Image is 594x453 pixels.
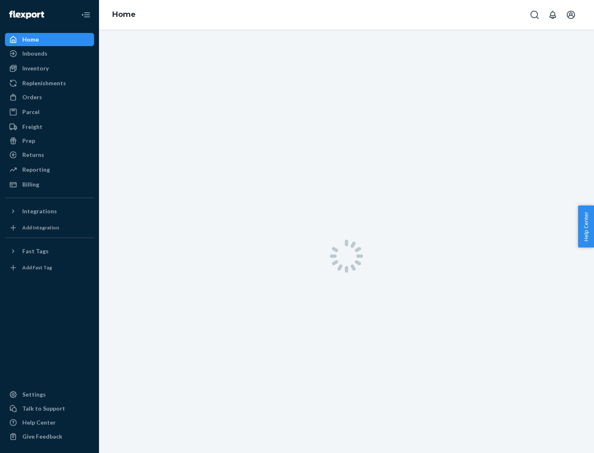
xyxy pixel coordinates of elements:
div: Billing [22,180,39,189]
a: Inbounds [5,47,94,60]
a: Replenishments [5,77,94,90]
button: Help Center [578,205,594,248]
a: Talk to Support [5,402,94,415]
a: Home [5,33,94,46]
ol: breadcrumbs [106,3,142,27]
div: Replenishments [22,79,66,87]
div: Home [22,35,39,44]
div: Talk to Support [22,404,65,413]
button: Open Search Box [526,7,543,23]
a: Prep [5,134,94,147]
a: Parcel [5,105,94,119]
button: Close Navigation [78,7,94,23]
div: Orders [22,93,42,101]
button: Open notifications [544,7,561,23]
div: Help Center [22,418,56,427]
div: Prep [22,137,35,145]
a: Add Integration [5,221,94,234]
div: Settings [22,390,46,399]
button: Give Feedback [5,430,94,443]
div: Fast Tags [22,247,49,255]
button: Integrations [5,205,94,218]
a: Help Center [5,416,94,429]
div: Reporting [22,166,50,174]
div: Inbounds [22,49,47,58]
div: Integrations [22,207,57,215]
a: Billing [5,178,94,191]
a: Freight [5,120,94,133]
div: Parcel [22,108,40,116]
a: Inventory [5,62,94,75]
div: Inventory [22,64,49,72]
a: Home [112,10,136,19]
a: Returns [5,148,94,161]
a: Reporting [5,163,94,176]
a: Orders [5,91,94,104]
div: Add Integration [22,224,59,231]
button: Fast Tags [5,245,94,258]
div: Give Feedback [22,432,62,441]
a: Settings [5,388,94,401]
div: Freight [22,123,42,131]
a: Add Fast Tag [5,261,94,274]
div: Add Fast Tag [22,264,52,271]
button: Open account menu [563,7,579,23]
img: Flexport logo [9,11,44,19]
div: Returns [22,151,44,159]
